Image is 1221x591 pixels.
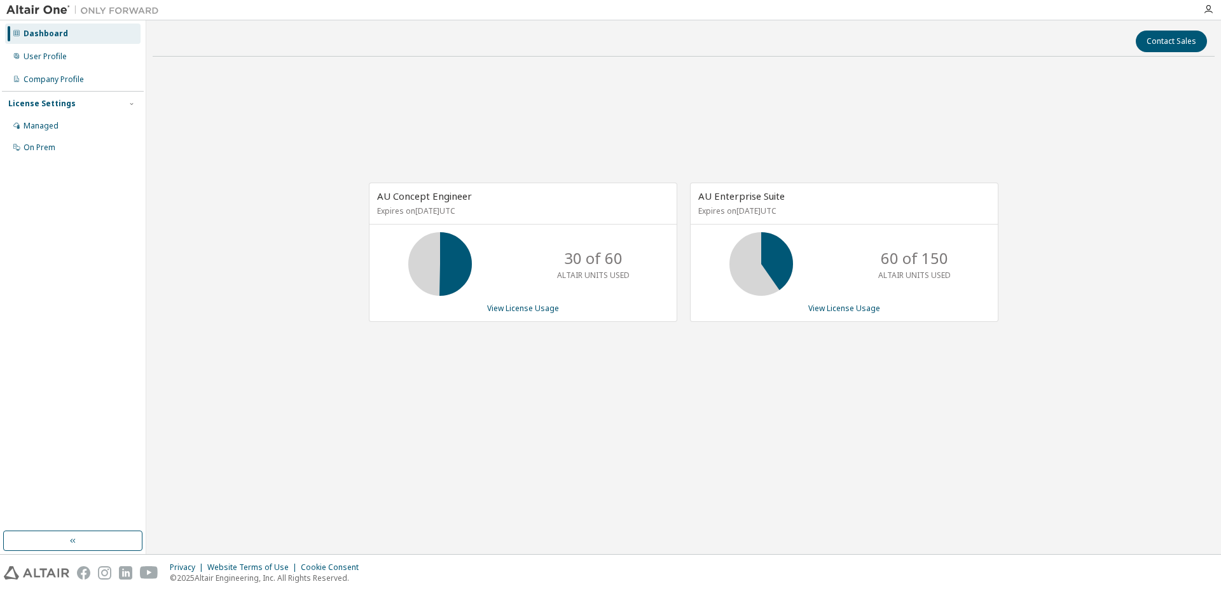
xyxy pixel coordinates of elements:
[6,4,165,17] img: Altair One
[24,52,67,62] div: User Profile
[377,205,666,216] p: Expires on [DATE] UTC
[881,247,948,269] p: 60 of 150
[557,270,630,281] p: ALTAIR UNITS USED
[170,562,207,573] div: Privacy
[301,562,366,573] div: Cookie Consent
[98,566,111,580] img: instagram.svg
[24,143,55,153] div: On Prem
[1136,31,1207,52] button: Contact Sales
[207,562,301,573] div: Website Terms of Use
[170,573,366,583] p: © 2025 Altair Engineering, Inc. All Rights Reserved.
[698,205,987,216] p: Expires on [DATE] UTC
[8,99,76,109] div: License Settings
[4,566,69,580] img: altair_logo.svg
[24,29,68,39] div: Dashboard
[377,190,472,202] span: AU Concept Engineer
[77,566,90,580] img: facebook.svg
[24,74,84,85] div: Company Profile
[487,303,559,314] a: View License Usage
[698,190,785,202] span: AU Enterprise Suite
[119,566,132,580] img: linkedin.svg
[808,303,880,314] a: View License Usage
[878,270,951,281] p: ALTAIR UNITS USED
[140,566,158,580] img: youtube.svg
[564,247,623,269] p: 30 of 60
[24,121,59,131] div: Managed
